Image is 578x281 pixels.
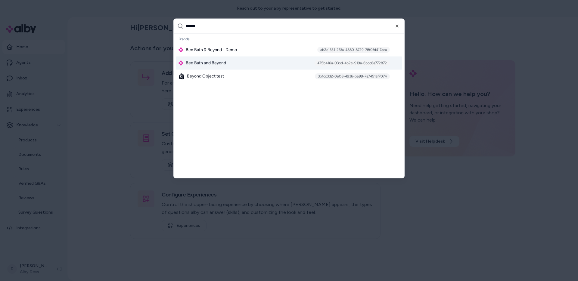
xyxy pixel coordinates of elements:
span: Bed Bath and Beyond [186,60,226,66]
div: ab2c1351-25fa-4880-8729-78f0fd417aca [317,47,390,53]
img: alby Logo [179,60,183,65]
span: Beyond Object test [187,73,224,79]
div: Brands [176,35,402,43]
img: alby Logo [179,47,183,52]
div: 475b416a-03bd-4b2e-919a-6bcc8a772872 [314,60,390,66]
div: 3b1cc3d2-0e08-4936-be99-7a7451af7074 [315,73,390,79]
span: Bed Bath & Beyond - Demo [186,47,237,53]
